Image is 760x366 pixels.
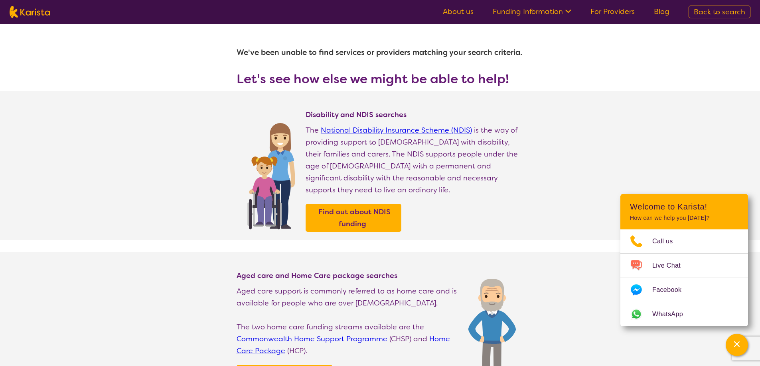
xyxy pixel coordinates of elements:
p: How can we help you [DATE]? [630,215,738,221]
p: The two home care funding streams available are the (CHSP) and (HCP). [237,321,460,357]
h2: Welcome to Karista! [630,202,738,211]
ul: Choose channel [620,229,748,326]
a: For Providers [590,7,635,16]
h4: Aged care and Home Care package searches [237,271,460,280]
span: Back to search [694,7,745,17]
a: Find out about NDIS funding [308,206,399,230]
a: Web link opens in a new tab. [620,302,748,326]
button: Channel Menu [726,334,748,356]
h3: Let's see how else we might be able to help! [237,72,524,86]
span: Facebook [652,284,691,296]
p: The is the way of providing support to [DEMOGRAPHIC_DATA] with disability, their families and car... [306,124,524,196]
img: Karista logo [10,6,50,18]
span: Live Chat [652,260,690,272]
b: Find out about NDIS funding [318,207,391,229]
h1: We've been unable to find services or providers matching your search criteria. [237,43,524,62]
a: Commonwealth Home Support Programme [237,334,387,344]
a: Funding Information [493,7,571,16]
a: Blog [654,7,669,16]
div: Channel Menu [620,194,748,326]
a: About us [443,7,474,16]
a: National Disability Insurance Scheme (NDIS) [321,125,472,135]
h4: Disability and NDIS searches [306,110,524,119]
span: Call us [652,235,683,247]
img: Find NDIS and Disability services and providers [245,118,298,229]
a: Back to search [689,6,750,18]
p: Aged care support is commonly referred to as home care and is available for people who are over [... [237,285,460,309]
span: WhatsApp [652,308,693,320]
